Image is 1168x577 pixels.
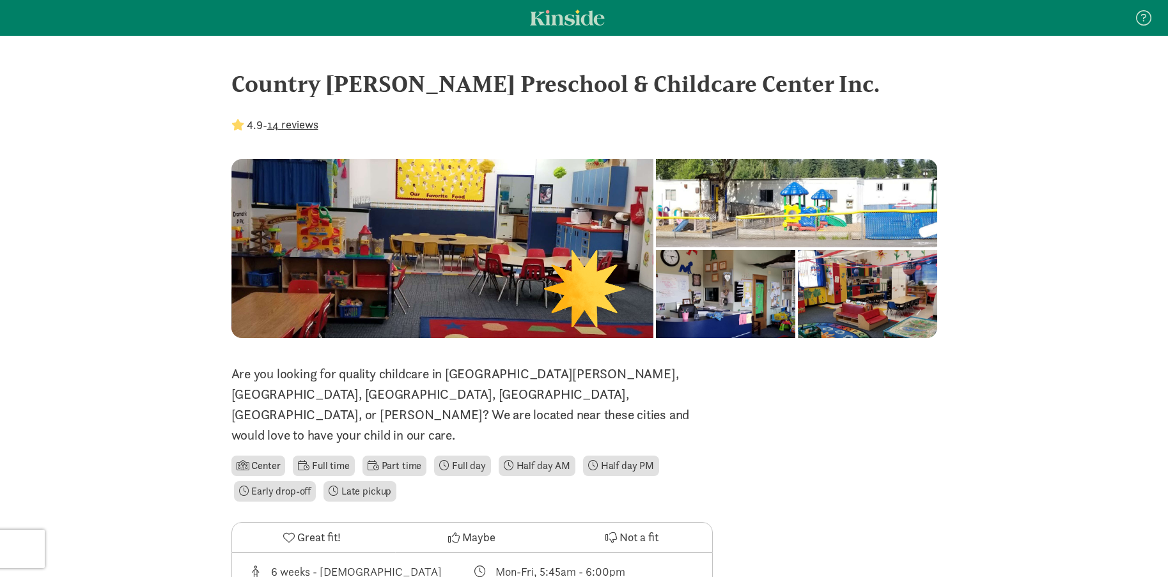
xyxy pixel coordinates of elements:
li: Full time [293,456,354,476]
span: Maybe [462,528,495,546]
span: Great fit! [297,528,341,546]
strong: 4.9 [247,118,263,132]
li: Part time [362,456,426,476]
li: Full day [434,456,491,476]
button: 14 reviews [267,116,318,133]
span: Not a fit [619,528,658,546]
button: Maybe [392,523,552,552]
li: Center [231,456,286,476]
button: Not a fit [552,523,712,552]
div: - [231,116,318,134]
button: Great fit! [232,523,392,552]
li: Early drop-off [234,481,316,502]
div: Country [PERSON_NAME] Preschool & Childcare Center Inc. [231,66,937,101]
li: Half day PM [583,456,659,476]
p: Are you looking for quality childcare in [GEOGRAPHIC_DATA][PERSON_NAME], [GEOGRAPHIC_DATA], [GEOG... [231,364,713,445]
a: Kinside [530,10,605,26]
li: Half day AM [499,456,575,476]
li: Late pickup [323,481,396,502]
